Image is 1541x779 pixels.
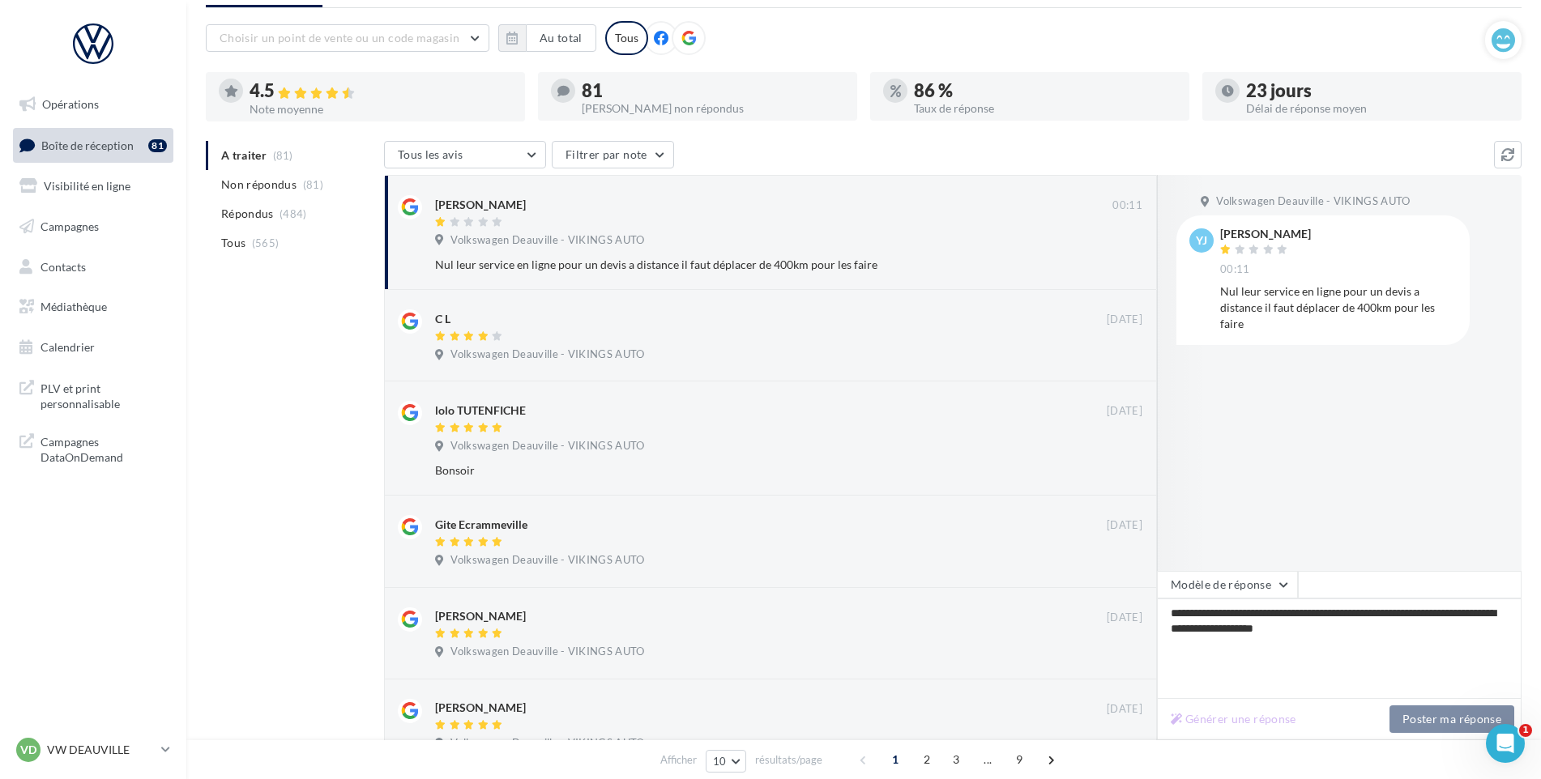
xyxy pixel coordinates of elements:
div: C L [435,311,450,327]
span: [DATE] [1107,702,1142,717]
button: Au total [498,24,596,52]
span: 00:11 [1112,198,1142,213]
button: Choisir un point de vente ou un code magasin [206,24,489,52]
span: 00:11 [1220,262,1250,277]
div: [PERSON_NAME] [435,608,526,624]
a: Boîte de réception81 [10,128,177,163]
span: Médiathèque [41,300,107,313]
div: 86 % [914,82,1176,100]
span: Visibilité en ligne [44,179,130,193]
div: 4.5 [250,82,512,100]
span: Tous [221,235,245,251]
span: Volkswagen Deauville - VIKINGS AUTO [1216,194,1410,209]
span: [DATE] [1107,518,1142,533]
span: Choisir un point de vente ou un code magasin [220,31,459,45]
a: Campagnes DataOnDemand [10,424,177,472]
span: (81) [303,178,323,191]
span: Boîte de réception [41,138,134,151]
span: 10 [713,755,727,768]
span: (484) [280,207,307,220]
span: 2 [914,747,940,773]
div: 81 [582,82,844,100]
span: résultats/page [755,752,822,768]
span: [DATE] [1107,611,1142,625]
div: Bonsoir [435,462,1037,479]
span: ... [975,747,1001,773]
span: yj [1196,232,1207,249]
div: Note moyenne [250,104,512,115]
span: Volkswagen Deauville - VIKINGS AUTO [450,736,644,751]
a: PLV et print personnalisable [10,371,177,419]
button: Poster ma réponse [1389,705,1514,733]
button: Générer une réponse [1164,709,1303,729]
button: Modèle de réponse [1157,571,1298,598]
button: Filtrer par note [552,141,674,168]
button: Tous les avis [384,141,546,168]
span: Volkswagen Deauville - VIKINGS AUTO [450,439,644,453]
button: Au total [526,24,596,52]
span: Afficher [660,752,697,768]
a: Visibilité en ligne [10,169,177,203]
span: Non répondus [221,177,297,193]
span: Volkswagen Deauville - VIKINGS AUTO [450,553,644,568]
div: Nul leur service en ligne pour un devis a distance il faut déplacer de 400km pour les faire [1220,283,1457,332]
p: VW DEAUVILLE [47,742,155,758]
span: Contacts [41,259,86,273]
span: Calendrier [41,340,95,354]
span: 1 [882,747,908,773]
span: PLV et print personnalisable [41,377,167,412]
a: Contacts [10,250,177,284]
div: Tous [605,21,648,55]
span: VD [20,742,36,758]
a: Opérations [10,87,177,121]
div: [PERSON_NAME] [435,700,526,716]
span: Tous les avis [398,147,463,161]
div: [PERSON_NAME] [435,197,526,213]
div: [PERSON_NAME] [1220,228,1311,240]
div: lolo TUTENFICHE [435,402,526,419]
span: Campagnes DataOnDemand [41,431,167,466]
span: Opérations [42,97,99,111]
a: Calendrier [10,330,177,364]
button: 10 [706,750,747,773]
span: Volkswagen Deauville - VIKINGS AUTO [450,645,644,659]
div: Nul leur service en ligne pour un devis a distance il faut déplacer de 400km pour les faire [435,257,1037,273]
div: 81 [148,139,167,152]
span: 1 [1519,724,1532,737]
span: 9 [1006,747,1032,773]
span: [DATE] [1107,404,1142,419]
a: Campagnes [10,210,177,244]
div: 23 jours [1246,82,1509,100]
div: [PERSON_NAME] non répondus [582,103,844,114]
span: 3 [943,747,969,773]
div: Délai de réponse moyen [1246,103,1509,114]
iframe: Intercom live chat [1486,724,1525,763]
span: Campagnes [41,219,99,233]
div: Gite Ecrammeville [435,517,527,533]
span: [DATE] [1107,313,1142,327]
span: Répondus [221,206,274,222]
span: (565) [252,236,280,249]
a: Médiathèque [10,290,177,324]
span: Volkswagen Deauville - VIKINGS AUTO [450,233,644,248]
span: Volkswagen Deauville - VIKINGS AUTO [450,347,644,362]
a: VD VW DEAUVILLE [13,734,173,765]
div: Taux de réponse [914,103,1176,114]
